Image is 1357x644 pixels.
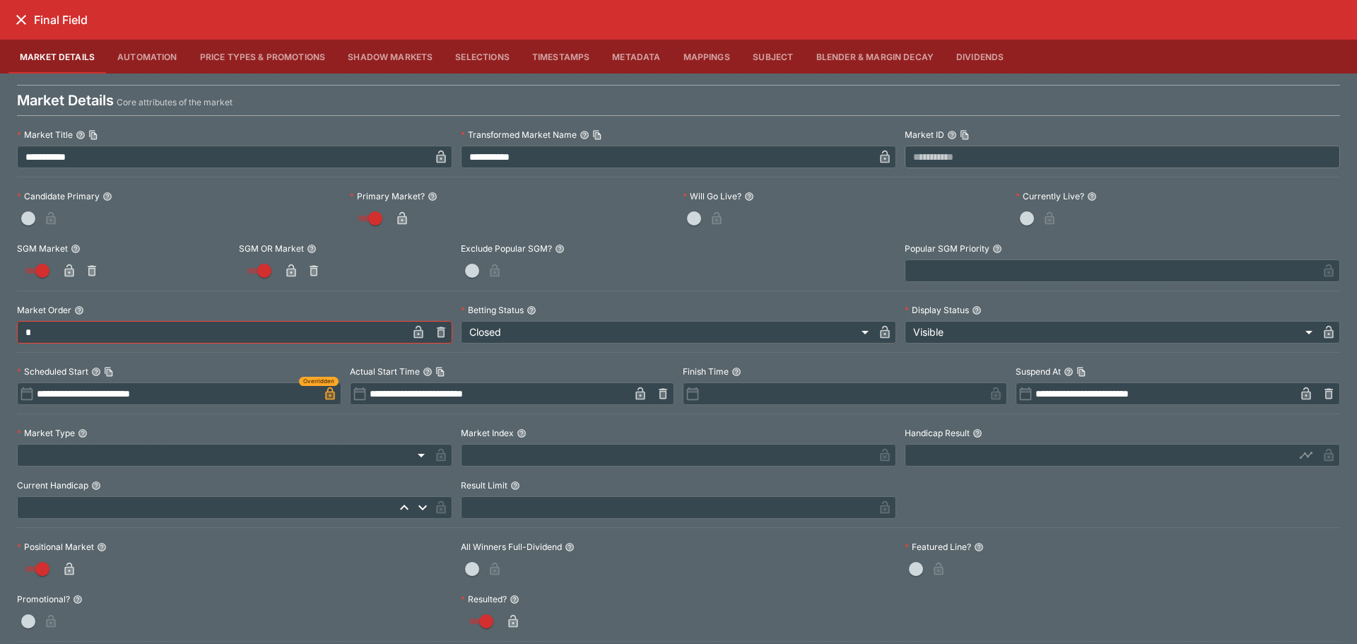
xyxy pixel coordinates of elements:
button: Promotional? [73,595,83,604]
button: Market Type [78,428,88,438]
button: Transformed Market NameCopy To Clipboard [580,130,589,140]
p: Featured Line? [905,541,971,553]
button: Betting Status [527,305,536,315]
p: Handicap Result [905,427,970,439]
button: Scheduled StartCopy To Clipboard [91,367,101,377]
button: Current Handicap [91,481,101,491]
p: Core attributes of the market [117,95,233,110]
p: Will Go Live? [683,190,741,202]
p: Display Status [905,304,969,316]
p: Suspend At [1016,365,1061,377]
p: Current Handicap [17,479,88,491]
button: Copy To Clipboard [104,367,114,377]
div: Closed [461,321,874,344]
button: Primary Market? [428,192,437,201]
button: Subject [741,40,805,74]
p: Market Type [17,427,75,439]
button: Market Index [517,428,527,438]
button: Copy To Clipboard [88,130,98,140]
p: Resulted? [461,593,507,605]
p: SGM Market [17,242,68,254]
p: Exclude Popular SGM? [461,242,552,254]
p: Market Order [17,304,71,316]
button: Price Types & Promotions [189,40,337,74]
button: Actual Start TimeCopy To Clipboard [423,367,433,377]
button: Copy To Clipboard [1076,367,1086,377]
p: Finish Time [683,365,729,377]
p: Popular SGM Priority [905,242,989,254]
button: Featured Line? [974,542,984,552]
button: Exclude Popular SGM? [555,244,565,254]
button: Shadow Markets [336,40,444,74]
p: SGM OR Market [239,242,304,254]
button: SGM Market [71,244,81,254]
button: Finish Time [732,367,741,377]
button: Dividends [945,40,1015,74]
h4: Market Details [17,91,114,110]
button: Blender & Margin Decay [805,40,945,74]
button: Copy To Clipboard [592,130,602,140]
button: SGM OR Market [307,244,317,254]
button: Positional Market [97,542,107,552]
button: Popular SGM Priority [992,244,1002,254]
button: Candidate Primary [102,192,112,201]
button: Result Limit [510,481,520,491]
button: Will Go Live? [744,192,754,201]
p: Positional Market [17,541,94,553]
button: Metadata [601,40,671,74]
p: Promotional? [17,593,70,605]
p: Market ID [905,129,944,141]
button: Suspend AtCopy To Clipboard [1064,367,1074,377]
p: Currently Live? [1016,190,1084,202]
button: Display Status [972,305,982,315]
h6: Final Field [34,13,88,28]
p: Market Title [17,129,73,141]
p: Result Limit [461,479,507,491]
p: All Winners Full-Dividend [461,541,562,553]
button: Selections [444,40,521,74]
button: All Winners Full-Dividend [565,542,575,552]
p: Candidate Primary [17,190,100,202]
p: Transformed Market Name [461,129,577,141]
button: Market TitleCopy To Clipboard [76,130,86,140]
button: Timestamps [521,40,601,74]
p: Actual Start Time [350,365,420,377]
p: Betting Status [461,304,524,316]
button: Market Details [8,40,106,74]
button: Copy To Clipboard [435,367,445,377]
button: Mappings [672,40,741,74]
button: close [8,7,34,33]
p: Market Index [461,427,514,439]
button: Market IDCopy To Clipboard [947,130,957,140]
button: Currently Live? [1087,192,1097,201]
button: Copy To Clipboard [960,130,970,140]
span: Overridden [303,377,334,386]
button: Market Order [74,305,84,315]
div: Visible [905,321,1317,344]
button: Automation [106,40,189,74]
p: Primary Market? [350,190,425,202]
button: Handicap Result [973,428,982,438]
button: Resulted? [510,595,519,604]
p: Scheduled Start [17,365,88,377]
